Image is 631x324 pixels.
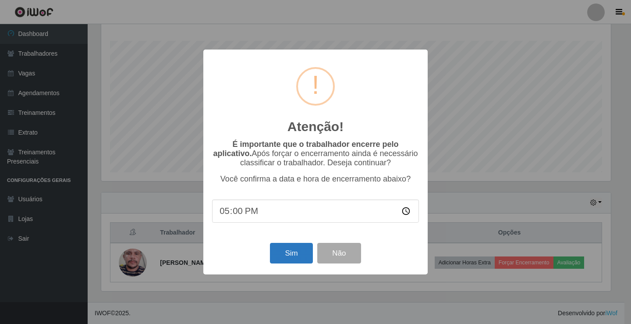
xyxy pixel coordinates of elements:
[317,243,361,263] button: Não
[270,243,312,263] button: Sim
[213,140,398,158] b: É importante que o trabalhador encerre pelo aplicativo.
[212,140,419,167] p: Após forçar o encerramento ainda é necessário classificar o trabalhador. Deseja continuar?
[212,174,419,184] p: Você confirma a data e hora de encerramento abaixo?
[287,119,344,135] h2: Atenção!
